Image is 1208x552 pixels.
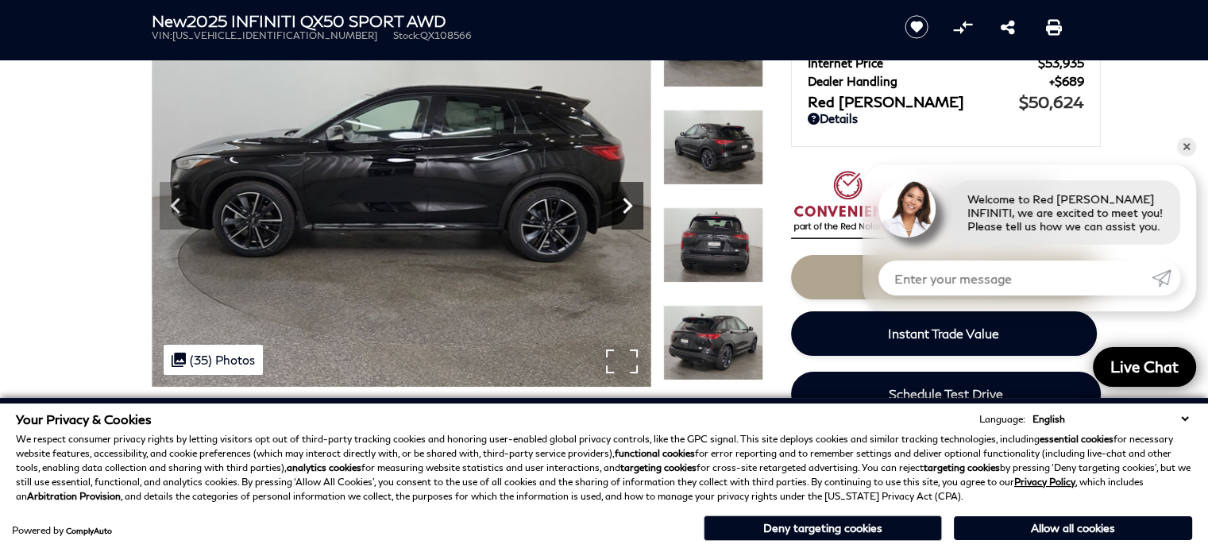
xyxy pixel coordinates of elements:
strong: targeting cookies [620,461,697,473]
strong: targeting cookies [924,461,1000,473]
input: Enter your message [878,261,1152,295]
img: New 2025 BLACK OBSIDIAN INFINITI SPORT AWD image 10 [152,12,651,387]
a: Print this New 2025 INFINITI QX50 SPORT AWD [1046,17,1062,37]
strong: functional cookies [615,447,695,459]
a: Schedule Test Drive [791,372,1101,416]
strong: analytics cookies [287,461,361,473]
a: Share this New 2025 INFINITI QX50 SPORT AWD [1001,17,1015,37]
div: Welcome to Red [PERSON_NAME] INFINITI, we are excited to meet you! Please tell us how we can assi... [951,180,1180,245]
button: Allow all cookies [954,516,1192,540]
div: (35) Photos [164,345,263,375]
img: New 2025 BLACK OBSIDIAN INFINITI SPORT AWD image 11 [663,110,763,185]
a: Privacy Policy [1014,476,1075,488]
div: Next [612,182,643,230]
div: Powered by [12,526,112,535]
span: Red [PERSON_NAME] [808,93,1019,110]
a: Dealer Handling $689 [808,74,1084,88]
span: [US_VEHICLE_IDENTIFICATION_NUMBER] [172,29,377,41]
div: Language: [979,415,1025,424]
img: New 2025 BLACK OBSIDIAN INFINITI SPORT AWD image 13 [663,305,763,380]
span: $53,935 [1038,56,1084,70]
a: Details [808,111,1084,125]
button: Compare Vehicle [951,15,975,39]
img: New 2025 BLACK OBSIDIAN INFINITI SPORT AWD image 12 [663,207,763,283]
span: Instant Trade Value [888,326,999,341]
a: Submit [1152,261,1180,295]
select: Language Select [1029,411,1192,427]
a: Start Your Deal [791,255,1101,299]
a: Instant Trade Value [791,311,1097,356]
span: QX108566 [420,29,472,41]
div: Previous [160,182,191,230]
span: Your Privacy & Cookies [16,411,152,427]
h1: 2025 INFINITI QX50 SPORT AWD [152,12,878,29]
img: Agent profile photo [878,180,936,237]
a: ComplyAuto [66,526,112,535]
strong: essential cookies [1040,433,1113,445]
a: Live Chat [1093,347,1196,387]
span: $50,624 [1019,92,1084,111]
span: Schedule Test Drive [889,386,1003,401]
a: Internet Price $53,935 [808,56,1084,70]
span: Stock: [393,29,420,41]
span: Live Chat [1102,357,1187,376]
span: Internet Price [808,56,1038,70]
strong: Arbitration Provision [27,490,121,502]
p: We respect consumer privacy rights by letting visitors opt out of third-party tracking cookies an... [16,432,1192,504]
button: Save vehicle [899,14,934,40]
span: Dealer Handling [808,74,1049,88]
a: Red [PERSON_NAME] $50,624 [808,92,1084,111]
span: VIN: [152,29,172,41]
strong: New [152,11,187,30]
button: Deny targeting cookies [704,515,942,541]
span: $689 [1049,74,1084,88]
